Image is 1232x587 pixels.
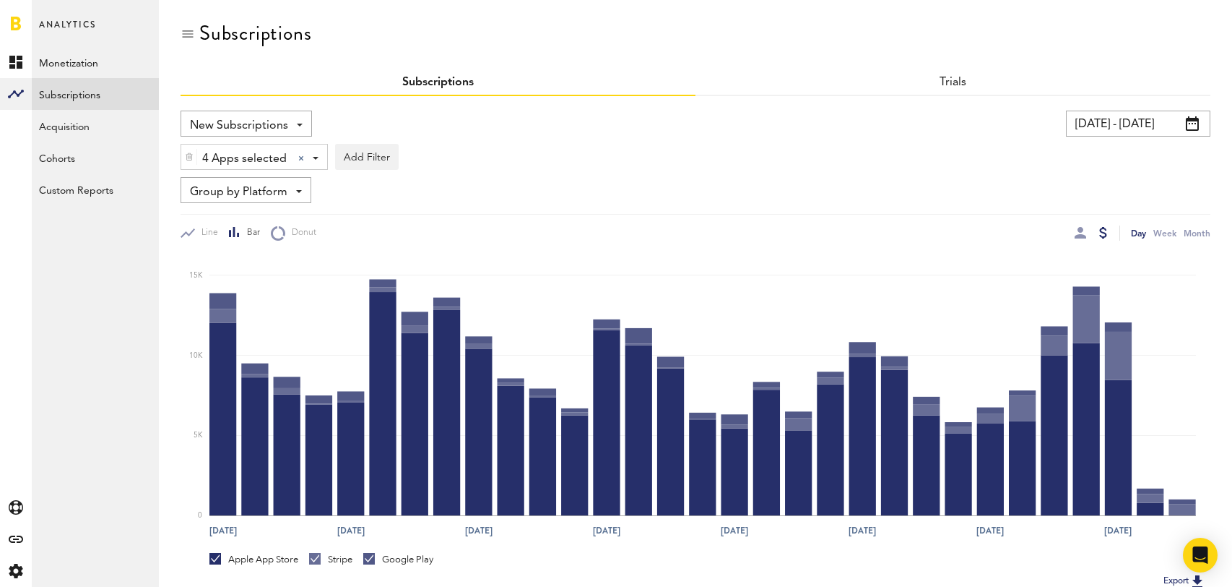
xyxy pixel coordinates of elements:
span: Group by Platform [190,180,287,205]
a: Subscriptions [402,77,474,88]
span: 4 Apps selected [202,147,287,171]
text: [DATE] [976,524,1004,537]
text: [DATE] [1104,524,1132,537]
text: [DATE] [721,524,748,537]
button: Add Filter [335,144,399,170]
div: Open Intercom Messenger [1183,538,1218,573]
span: Donut [285,227,316,239]
text: 5K [194,432,203,440]
text: [DATE] [593,524,620,537]
text: [DATE] [337,524,365,537]
span: Bar [240,227,260,239]
text: [DATE] [849,524,876,537]
a: Monetization [32,46,159,78]
div: Week [1153,226,1176,241]
span: Analytics [39,16,96,46]
text: 0 [198,512,202,519]
a: Subscriptions [32,78,159,110]
div: Google Play [363,553,433,566]
span: Line [195,227,218,239]
div: Month [1184,226,1210,241]
img: trash_awesome_blue.svg [185,152,194,162]
a: Cohorts [32,142,159,173]
a: Trials [940,77,966,88]
text: 10K [189,352,203,359]
div: Apple App Store [209,553,298,566]
div: Clear [298,155,304,161]
div: Subscriptions [199,22,311,45]
text: [DATE] [465,524,493,537]
a: Custom Reports [32,173,159,205]
span: New Subscriptions [190,113,288,138]
div: Day [1131,226,1146,241]
a: Acquisition [32,110,159,142]
div: Stripe [309,553,352,566]
text: [DATE] [209,524,237,537]
div: Delete [181,145,197,169]
text: 15K [189,272,203,279]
